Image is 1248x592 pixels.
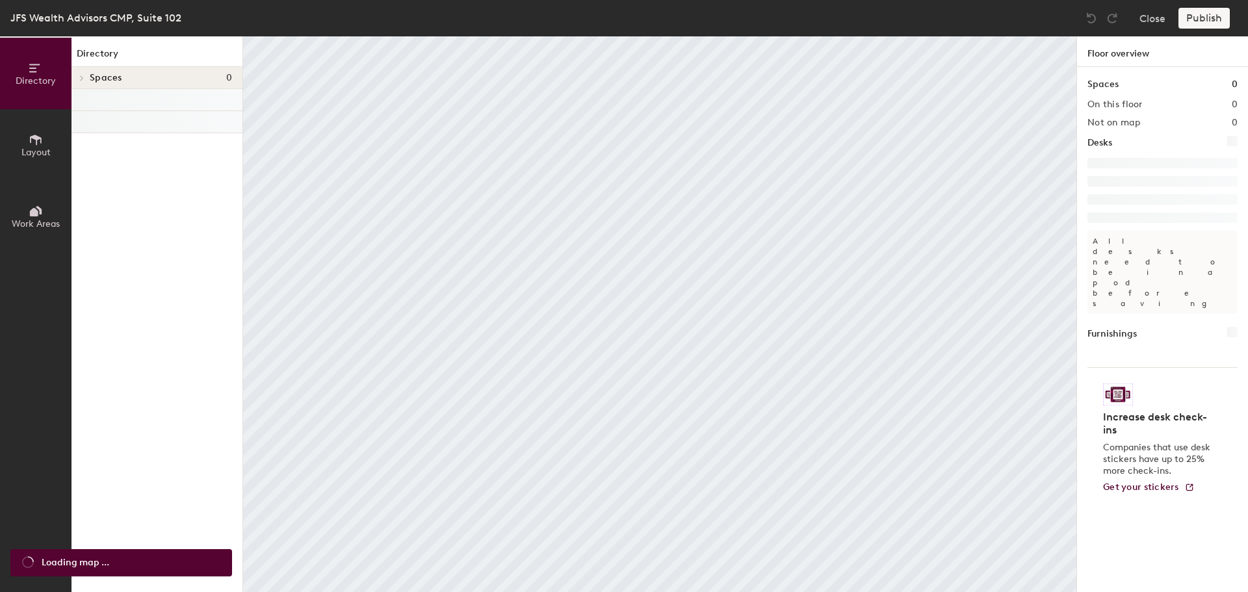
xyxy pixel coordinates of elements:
[1232,118,1238,128] h2: 0
[1087,136,1112,150] h1: Desks
[1103,383,1133,405] img: Sticker logo
[42,556,109,570] span: Loading map ...
[21,147,51,158] span: Layout
[1087,77,1119,92] h1: Spaces
[1106,12,1119,25] img: Redo
[1232,99,1238,110] h2: 0
[1087,118,1140,128] h2: Not on map
[1085,12,1098,25] img: Undo
[1087,231,1238,314] p: All desks need to be in a pod before saving
[1103,482,1195,493] a: Get your stickers
[1232,77,1238,92] h1: 0
[243,36,1076,592] canvas: Map
[90,73,122,83] span: Spaces
[1077,36,1248,67] h1: Floor overview
[1103,411,1214,437] h4: Increase desk check-ins
[1139,8,1165,29] button: Close
[1087,99,1143,110] h2: On this floor
[226,73,232,83] span: 0
[12,218,60,229] span: Work Areas
[1103,482,1179,493] span: Get your stickers
[1103,442,1214,477] p: Companies that use desk stickers have up to 25% more check-ins.
[71,47,242,67] h1: Directory
[1087,327,1137,341] h1: Furnishings
[16,75,56,86] span: Directory
[10,10,181,26] div: JFS Wealth Advisors CMP, Suite 102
